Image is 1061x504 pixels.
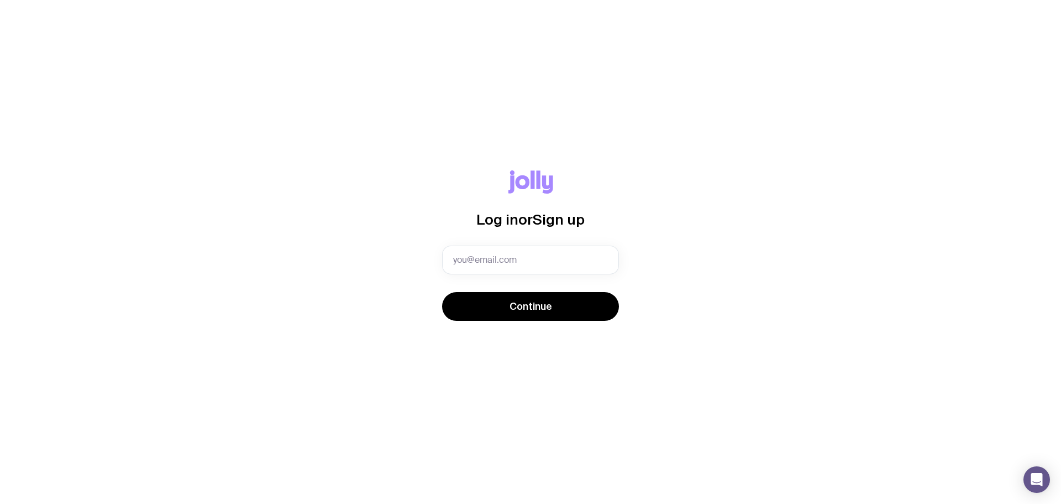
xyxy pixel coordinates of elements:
span: Log in [476,211,518,227]
input: you@email.com [442,246,619,274]
span: Continue [510,300,552,313]
div: Open Intercom Messenger [1023,466,1050,493]
span: or [518,211,533,227]
span: Sign up [533,211,585,227]
button: Continue [442,292,619,321]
